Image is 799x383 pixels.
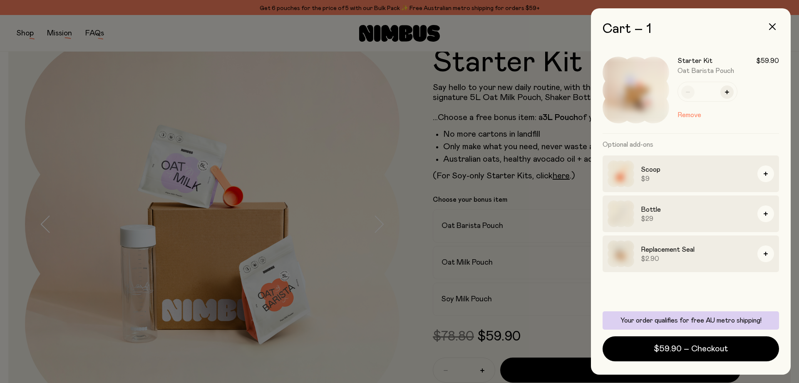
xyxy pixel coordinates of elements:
[641,205,751,215] h3: Bottle
[654,343,728,355] span: $59.90 – Checkout
[603,22,779,37] h2: Cart – 1
[641,245,751,255] h3: Replacement Seal
[677,68,734,74] span: Oat Barista Pouch
[608,316,774,325] p: Your order qualifies for free AU metro shipping!
[641,255,751,263] span: $2.90
[641,215,751,223] span: $29
[677,110,701,120] button: Remove
[756,57,779,65] span: $59.90
[641,165,751,175] h3: Scoop
[603,336,779,361] button: $59.90 – Checkout
[677,57,712,65] h3: Starter Kit
[641,175,751,183] span: $9
[603,134,779,155] h3: Optional add-ons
